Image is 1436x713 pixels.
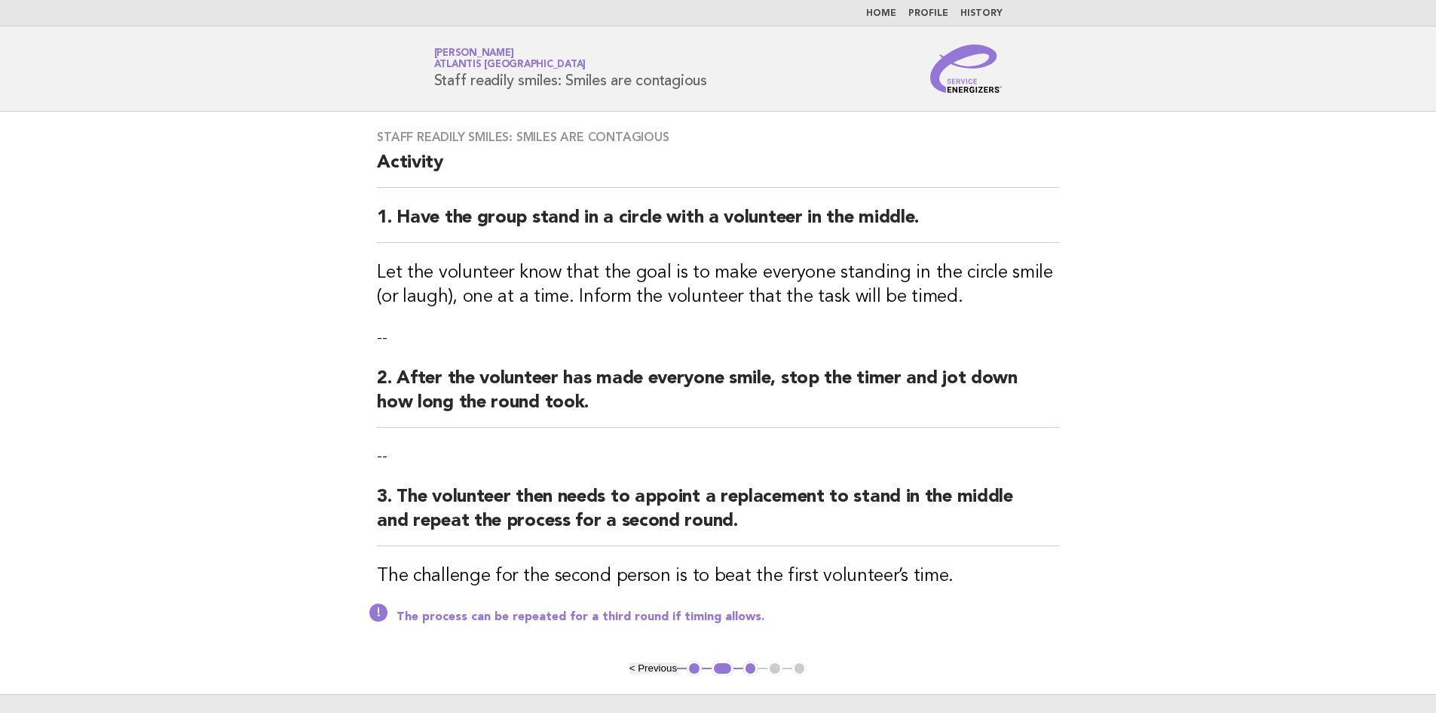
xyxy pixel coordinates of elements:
a: [PERSON_NAME]Atlantis [GEOGRAPHIC_DATA] [434,48,586,69]
a: Home [866,9,896,18]
p: -- [377,327,1059,349]
span: Atlantis [GEOGRAPHIC_DATA] [434,60,586,70]
button: 1 [687,661,702,676]
h3: Let the volunteer know that the goal is to make everyone standing in the circle smile (or laugh),... [377,261,1059,309]
a: History [960,9,1003,18]
h2: Activity [377,151,1059,188]
h2: 3. The volunteer then needs to appoint a replacement to stand in the middle and repeat the proces... [377,485,1059,546]
h3: The challenge for the second person is to beat the first volunteer’s time. [377,564,1059,589]
img: Service Energizers [930,45,1003,93]
a: Profile [908,9,948,18]
p: The process can be repeated for a third round if timing allows. [397,610,1059,625]
h3: Staff readily smiles: Smiles are contagious [377,130,1059,145]
button: < Previous [629,662,677,674]
h2: 2. After the volunteer has made everyone smile, stop the timer and jot down how long the round took. [377,367,1059,428]
button: 2 [712,661,733,676]
h2: 1. Have the group stand in a circle with a volunteer in the middle. [377,206,1059,243]
button: 3 [743,661,758,676]
p: -- [377,446,1059,467]
h1: Staff readily smiles: Smiles are contagious [434,49,707,88]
